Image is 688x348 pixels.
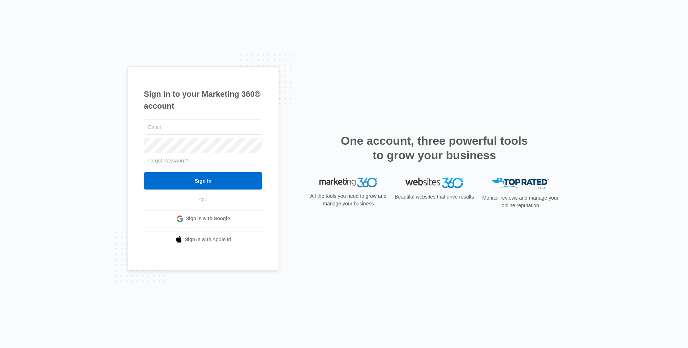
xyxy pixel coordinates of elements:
[144,231,262,248] a: Sign in with Apple Id
[147,158,189,164] a: Forgot Password?
[194,196,212,204] span: OR
[144,172,262,190] input: Sign In
[144,119,262,135] input: Email
[394,193,475,201] p: Beautiful websites that drive results
[405,178,463,188] img: Websites 360
[144,210,262,227] a: Sign in with Google
[185,236,231,243] span: Sign in with Apple Id
[308,192,389,208] p: All the tools you need to grow and manage your business
[491,178,549,190] img: Top Rated Local
[186,215,230,222] span: Sign in with Google
[319,178,377,188] img: Marketing 360
[339,134,530,162] h2: One account, three powerful tools to grow your business
[480,194,561,209] p: Monitor reviews and manage your online reputation
[144,88,262,112] h1: Sign in to your Marketing 360® account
